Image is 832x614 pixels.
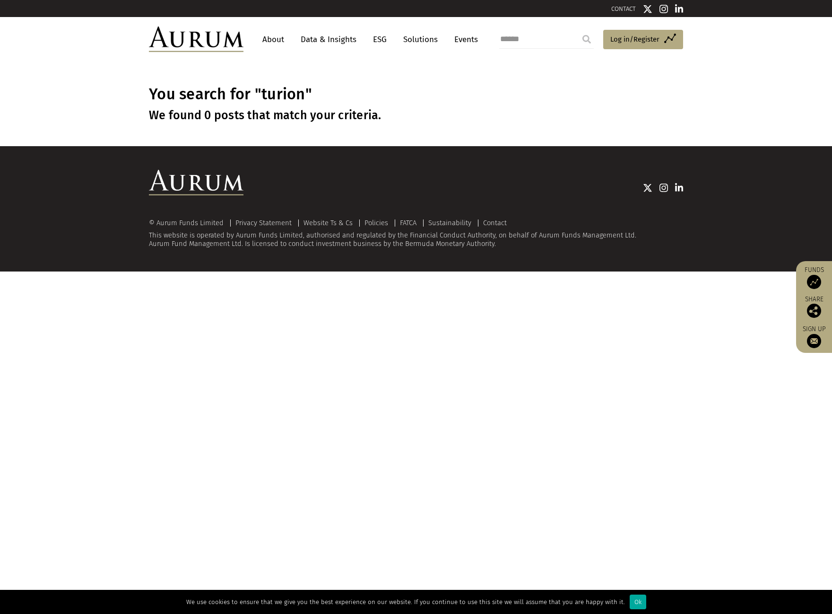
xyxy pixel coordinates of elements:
a: CONTACT [611,5,636,12]
div: This website is operated by Aurum Funds Limited, authorised and regulated by the Financial Conduc... [149,219,683,248]
h1: You search for "turion" [149,85,683,104]
img: Linkedin icon [675,183,684,193]
input: Submit [577,30,596,49]
h3: We found 0 posts that match your criteria. [149,108,683,123]
a: Events [450,31,478,48]
a: Data & Insights [296,31,361,48]
span: Log in/Register [610,34,659,45]
a: Policies [364,219,388,227]
a: Website Ts & Cs [303,219,353,227]
a: Sustainability [428,219,471,227]
a: Contact [483,219,507,227]
img: Instagram icon [659,4,668,14]
div: © Aurum Funds Limited [149,219,228,227]
a: Log in/Register [603,30,683,50]
img: Aurum [149,26,243,52]
img: Twitter icon [643,4,652,14]
a: About [258,31,289,48]
img: Instagram icon [659,183,668,193]
a: ESG [368,31,391,48]
img: Linkedin icon [675,4,684,14]
a: Privacy Statement [235,219,292,227]
img: Aurum Logo [149,170,243,195]
a: Funds [801,266,827,289]
a: FATCA [400,219,416,227]
a: Solutions [399,31,442,48]
img: Twitter icon [643,183,652,193]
